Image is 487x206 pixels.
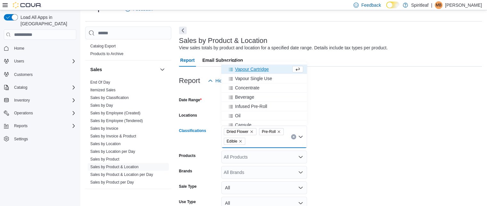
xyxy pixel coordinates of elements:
[12,122,76,130] span: Reports
[12,45,27,52] a: Home
[90,95,129,100] a: Sales by Classification
[235,85,259,91] span: Concentrate
[90,157,119,161] a: Sales by Product
[259,128,284,135] span: Pre-Roll
[90,172,153,177] a: Sales by Product & Location per Day
[202,54,243,67] span: Email Subscription
[436,1,442,9] span: MB
[235,75,272,82] span: Vapour Single Use
[90,52,123,56] a: Products to Archive
[298,134,303,139] button: Close list of options
[179,128,206,133] label: Classifications
[179,97,202,103] label: Date Range
[12,135,76,143] span: Settings
[1,44,79,53] button: Home
[1,109,79,118] button: Operations
[224,138,245,145] span: Edible
[14,72,33,77] span: Customers
[4,41,76,160] nav: Complex example
[90,80,110,85] a: End Of Day
[262,128,276,135] span: Pre-Roll
[18,14,76,27] span: Load All Apps in [GEOGRAPHIC_DATA]
[90,180,134,185] span: Sales by Product per Day
[90,66,102,73] h3: Sales
[12,84,30,91] button: Catalog
[291,134,296,139] button: Clear input
[12,70,76,78] span: Customers
[179,113,197,118] label: Locations
[14,46,24,51] span: Home
[12,44,76,52] span: Home
[12,96,32,104] button: Inventory
[12,71,35,78] a: Customers
[180,54,195,67] span: Report
[90,111,141,116] span: Sales by Employee (Created)
[445,1,482,9] p: [PERSON_NAME]
[90,103,113,108] a: Sales by Day
[179,27,187,34] button: Next
[90,141,121,146] span: Sales by Location
[386,2,400,8] input: Dark Mode
[235,103,267,110] span: Infused Pre-Roll
[12,57,27,65] button: Users
[90,44,116,49] span: Catalog Export
[179,45,388,51] div: View sales totals by product and location for a specified date range. Details include tax types p...
[1,134,79,144] button: Settings
[90,66,157,73] button: Sales
[1,70,79,79] button: Customers
[215,78,249,84] span: Hide Parameters
[14,123,28,128] span: Reports
[221,120,307,130] button: Capsule
[221,65,307,74] button: Vapour Cartridge
[298,154,303,160] button: Open list of options
[14,59,24,64] span: Users
[1,57,79,66] button: Users
[1,96,79,105] button: Inventory
[221,102,307,111] button: Infused Pre-Roll
[90,88,116,92] a: Itemized Sales
[179,37,267,45] h3: Sales by Product & Location
[298,170,303,175] button: Open list of options
[431,1,432,9] p: |
[12,96,76,104] span: Inventory
[90,142,121,146] a: Sales by Location
[239,139,242,143] button: Remove Edible from selection in this group
[90,126,118,131] span: Sales by Invoice
[90,111,141,115] a: Sales by Employee (Created)
[221,181,307,194] button: All
[221,93,307,102] button: Beverage
[90,87,116,93] span: Itemized Sales
[85,42,171,60] div: Products
[12,109,76,117] span: Operations
[235,94,254,100] span: Beverage
[90,44,116,48] a: Catalog Export
[90,134,136,138] a: Sales by Invoice & Product
[14,136,28,142] span: Settings
[277,130,281,134] button: Remove Pre-Roll from selection in this group
[158,66,166,73] button: Sales
[90,180,134,185] a: Sales by Product per Day
[221,111,307,120] button: Oil
[435,1,442,9] div: Mitch B
[235,112,240,119] span: Oil
[14,111,33,116] span: Operations
[235,66,269,72] span: Vapour Cartridge
[1,121,79,130] button: Reports
[361,2,381,8] span: Feedback
[224,128,256,135] span: Dried Flower
[1,83,79,92] button: Catalog
[179,169,192,174] label: Brands
[13,2,42,8] img: Cova
[90,119,143,123] a: Sales by Employee (Tendered)
[90,157,119,162] span: Sales by Product
[227,128,248,135] span: Dried Flower
[90,149,135,154] a: Sales by Location per Day
[227,138,237,144] span: Edible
